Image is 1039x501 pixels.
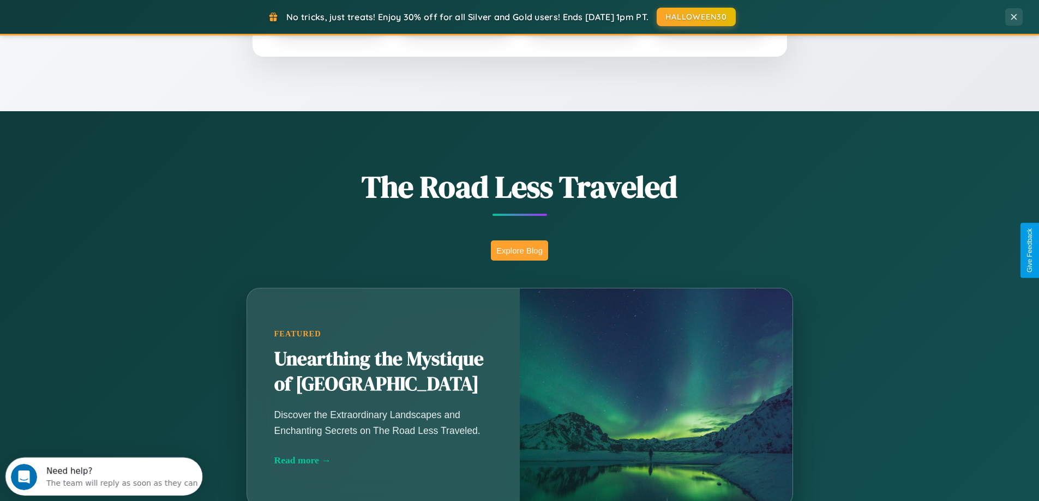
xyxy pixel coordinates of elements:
h1: The Road Less Traveled [193,166,847,208]
button: Explore Blog [491,240,548,261]
h2: Unearthing the Mystique of [GEOGRAPHIC_DATA] [274,347,493,397]
div: Featured [274,329,493,339]
button: HALLOWEEN30 [657,8,736,26]
p: Discover the Extraordinary Landscapes and Enchanting Secrets on The Road Less Traveled. [274,407,493,438]
iframe: Intercom live chat [11,464,37,490]
div: Need help? [41,9,193,18]
iframe: Intercom live chat discovery launcher [5,457,202,496]
div: The team will reply as soon as they can [41,18,193,29]
div: Read more → [274,455,493,466]
div: Give Feedback [1026,228,1034,273]
div: Open Intercom Messenger [4,4,203,34]
span: No tricks, just treats! Enjoy 30% off for all Silver and Gold users! Ends [DATE] 1pm PT. [286,11,648,22]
